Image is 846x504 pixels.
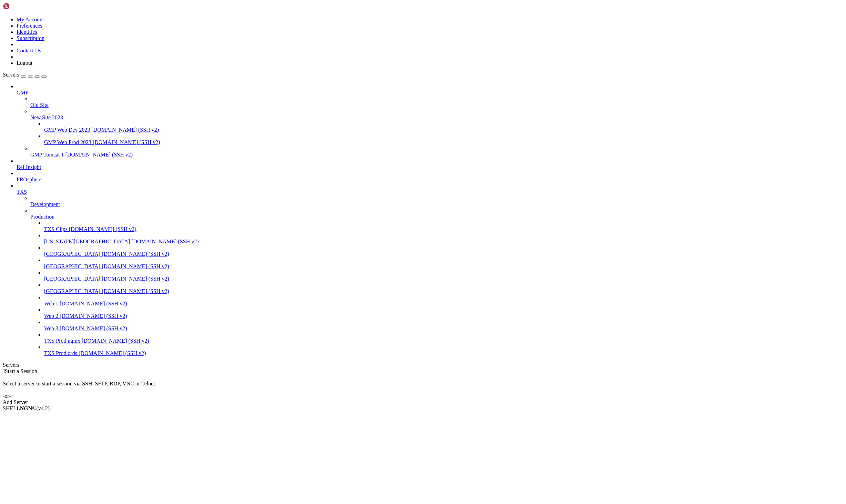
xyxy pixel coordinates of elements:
a: Web 3 [DOMAIN_NAME] (SSH v2) [44,325,843,332]
span: [DOMAIN_NAME] (SSH v2) [102,263,169,269]
span: Web 2 [44,313,58,319]
a: Preferences [17,23,42,29]
span: [GEOGRAPHIC_DATA] [44,288,100,294]
div: Add Server [3,399,843,405]
span: [DOMAIN_NAME] (SSH v2) [102,276,169,282]
a: Old Site [30,102,843,108]
a: TXS Prod ords [DOMAIN_NAME] (SSH v2) [44,350,843,356]
li: Development [30,195,843,208]
span: [DOMAIN_NAME] (SSH v2) [60,313,127,319]
a: [GEOGRAPHIC_DATA] [DOMAIN_NAME] (SSH v2) [44,276,843,282]
li: New Site 2023 [30,108,843,145]
span: TXS Prod ords [44,350,77,356]
span: Web 3 [44,325,58,331]
span:  [3,368,5,374]
a: Identities [17,29,37,35]
span: 4.2.0 [37,405,50,411]
a: GMP Web Prod 2023 [DOMAIN_NAME] (SSH v2) [44,139,843,145]
span: Old Site [30,102,49,108]
span: GMP Web Prod 2023 [44,139,91,145]
span: Servers [3,72,19,78]
a: New Site 2023 [30,114,843,121]
span: GMP [17,90,29,95]
div: Select a server to start a session via SSH, SFTP, RDP, VNC or Telnet. -or- [3,374,843,399]
a: Web 2 [DOMAIN_NAME] (SSH v2) [44,313,843,319]
a: Subscription [17,35,44,41]
li: Old Site [30,96,843,108]
a: TXS Prod nginx [DOMAIN_NAME] (SSH v2) [44,338,843,344]
span: [GEOGRAPHIC_DATA] [44,263,100,269]
li: GMP Tomcat 1 [DOMAIN_NAME] (SSH v2) [30,145,843,158]
li: Ref Insight [17,158,843,170]
span: [US_STATE][GEOGRAPHIC_DATA] [44,239,130,244]
li: TXS Clips [DOMAIN_NAME] (SSH v2) [44,220,843,232]
li: TXS Prod ords [DOMAIN_NAME] (SSH v2) [44,344,843,356]
li: GMP Web Dev 2023 [DOMAIN_NAME] (SSH v2) [44,121,843,133]
li: Web 1 [DOMAIN_NAME] (SSH v2) [44,294,843,307]
a: GMP Tomcat 1 [DOMAIN_NAME] (SSH v2) [30,152,843,158]
span: Production [30,214,54,220]
li: TXS Prod nginx [DOMAIN_NAME] (SSH v2) [44,332,843,344]
a: Ref Insight [17,164,843,170]
span: Ref Insight [17,164,41,170]
img: Shellngn [3,3,42,10]
span: TXS Clips [44,226,68,232]
a: TXS Clips [DOMAIN_NAME] (SSH v2) [44,226,843,232]
span: [DOMAIN_NAME] (SSH v2) [93,139,160,145]
li: PROsphere [17,170,843,183]
span: [GEOGRAPHIC_DATA] [44,276,100,282]
a: GMP [17,90,843,96]
a: [GEOGRAPHIC_DATA] [DOMAIN_NAME] (SSH v2) [44,263,843,270]
span: [DOMAIN_NAME] (SSH v2) [60,301,127,306]
span: Development [30,201,60,207]
a: Servers [3,72,47,78]
span: [DOMAIN_NAME] (SSH v2) [65,152,133,158]
a: [US_STATE][GEOGRAPHIC_DATA] [DOMAIN_NAME] (SSH v2) [44,239,843,245]
a: Logout [17,60,32,66]
a: Development [30,201,843,208]
a: TXS [17,189,843,195]
a: GMP Web Dev 2023 [DOMAIN_NAME] (SSH v2) [44,127,843,133]
li: [GEOGRAPHIC_DATA] [DOMAIN_NAME] (SSH v2) [44,282,843,294]
span: [DOMAIN_NAME] (SSH v2) [69,226,136,232]
span: TXS [17,189,27,195]
a: [GEOGRAPHIC_DATA] [DOMAIN_NAME] (SSH v2) [44,288,843,294]
li: GMP Web Prod 2023 [DOMAIN_NAME] (SSH v2) [44,133,843,145]
span: [DOMAIN_NAME] (SSH v2) [60,325,127,331]
a: Production [30,214,843,220]
span: SHELL © [3,405,50,411]
li: [GEOGRAPHIC_DATA] [DOMAIN_NAME] (SSH v2) [44,270,843,282]
li: TXS [17,183,843,356]
li: [GEOGRAPHIC_DATA] [DOMAIN_NAME] (SSH v2) [44,245,843,257]
span: [GEOGRAPHIC_DATA] [44,251,100,257]
a: PROsphere [17,177,843,183]
b: NGN [20,405,32,411]
li: Production [30,208,843,356]
span: [DOMAIN_NAME] (SSH v2) [102,288,169,294]
li: [US_STATE][GEOGRAPHIC_DATA] [DOMAIN_NAME] (SSH v2) [44,232,843,245]
a: [GEOGRAPHIC_DATA] [DOMAIN_NAME] (SSH v2) [44,251,843,257]
span: Start a Session [5,368,37,374]
span: PROsphere [17,177,42,182]
li: Web 2 [DOMAIN_NAME] (SSH v2) [44,307,843,319]
span: [DOMAIN_NAME] (SSH v2) [82,338,149,344]
span: [DOMAIN_NAME] (SSH v2) [79,350,146,356]
a: Contact Us [17,48,41,53]
span: [DOMAIN_NAME] (SSH v2) [131,239,199,244]
span: Web 1 [44,301,58,306]
li: Web 3 [DOMAIN_NAME] (SSH v2) [44,319,843,332]
span: [DOMAIN_NAME] (SSH v2) [102,251,169,257]
span: [DOMAIN_NAME] (SSH v2) [91,127,159,133]
li: [GEOGRAPHIC_DATA] [DOMAIN_NAME] (SSH v2) [44,257,843,270]
span: TXS Prod nginx [44,338,80,344]
span: GMP Web Dev 2023 [44,127,90,133]
li: GMP [17,83,843,158]
span: New Site 2023 [30,114,63,120]
a: My Account [17,17,44,22]
a: Web 1 [DOMAIN_NAME] (SSH v2) [44,301,843,307]
div: Servers [3,362,843,368]
span: GMP Tomcat 1 [30,152,64,158]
